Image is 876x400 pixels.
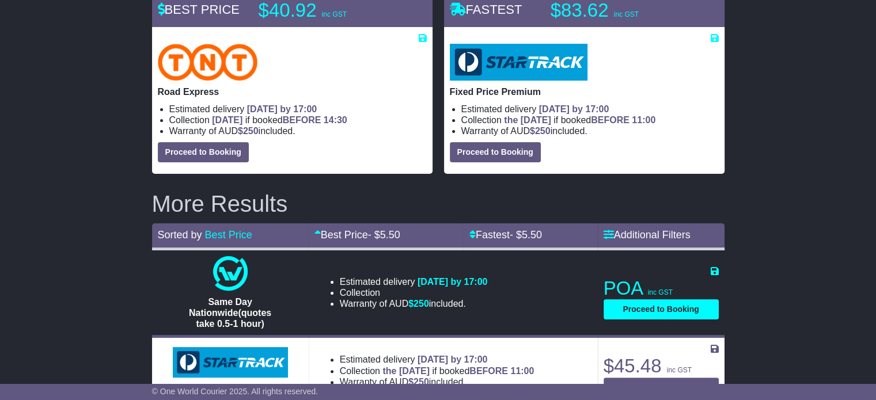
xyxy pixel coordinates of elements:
span: 5.50 [380,229,400,241]
h2: More Results [152,191,725,216]
img: One World Courier: Same Day Nationwide(quotes take 0.5-1 hour) [213,256,248,291]
span: BEST PRICE [158,2,240,17]
span: Sorted by [158,229,202,241]
p: Road Express [158,86,427,97]
span: $ [530,126,551,136]
li: Estimated delivery [461,104,719,115]
span: [DATE] [212,115,242,125]
span: 250 [414,377,429,387]
span: FASTEST [450,2,522,17]
p: Fixed Price Premium [450,86,719,97]
span: if booked [382,366,534,376]
span: © One World Courier 2025. All rights reserved. [152,387,318,396]
img: StarTrack: Express ATL [173,347,288,378]
li: Estimated delivery [340,354,534,365]
span: $ [408,377,429,387]
span: - $ [510,229,542,241]
button: Proceed to Booking [450,142,541,162]
button: Proceed to Booking [604,299,719,319]
span: inc GST [614,10,639,18]
span: 5.50 [522,229,542,241]
li: Collection [340,365,534,376]
li: Warranty of AUD included. [340,298,488,309]
p: POA [604,277,719,300]
a: Best Price- $5.50 [314,229,400,241]
span: if booked [504,115,655,125]
a: Fastest- $5.50 [469,229,542,241]
li: Warranty of AUD included. [461,125,719,136]
button: Proceed to Booking [604,378,719,398]
img: TNT Domestic: Road Express [158,44,258,81]
span: 250 [414,299,429,308]
span: [DATE] by 17:00 [539,104,609,114]
span: inc GST [648,288,673,296]
li: Warranty of AUD included. [169,125,427,136]
span: [DATE] by 17:00 [247,104,317,114]
span: inc GST [322,10,347,18]
span: [DATE] by 17:00 [418,277,488,287]
li: Collection [461,115,719,125]
span: the [DATE] [382,366,429,376]
span: 250 [535,126,551,136]
span: BEFORE [591,115,629,125]
span: the [DATE] [504,115,551,125]
a: Best Price [205,229,252,241]
a: Additional Filters [604,229,691,241]
img: StarTrack: Fixed Price Premium [450,44,587,81]
span: 11:00 [510,366,534,376]
span: - $ [368,229,400,241]
span: 11:00 [632,115,655,125]
span: if booked [212,115,347,125]
span: [DATE] by 17:00 [418,355,488,364]
span: Same Day Nationwide(quotes take 0.5-1 hour) [189,297,271,329]
p: $45.48 [604,355,719,378]
button: Proceed to Booking [158,142,249,162]
li: Estimated delivery [340,276,488,287]
span: BEFORE [469,366,508,376]
span: 250 [243,126,259,136]
span: BEFORE [283,115,321,125]
span: $ [238,126,259,136]
li: Warranty of AUD included. [340,376,534,387]
li: Estimated delivery [169,104,427,115]
span: 14:30 [324,115,347,125]
li: Collection [169,115,427,125]
span: $ [408,299,429,308]
li: Collection [340,287,488,298]
span: inc GST [667,366,692,374]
